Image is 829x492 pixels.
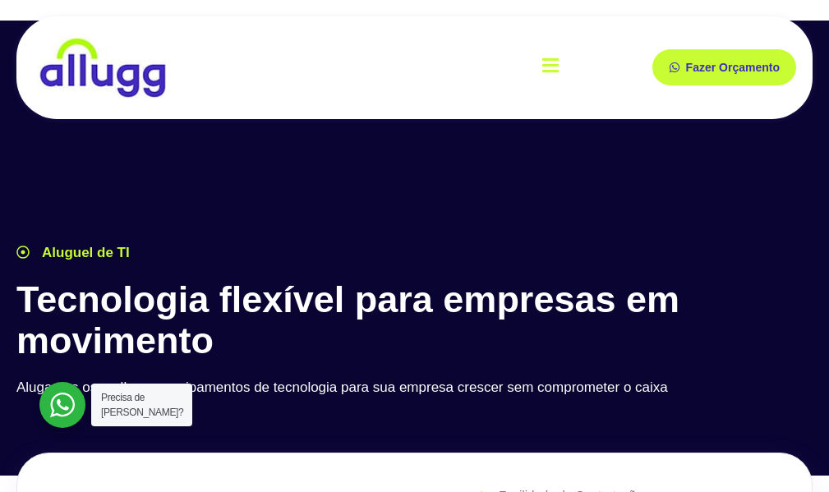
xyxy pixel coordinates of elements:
p: Alugamos os melhores equipamentos de tecnologia para sua empresa crescer sem comprometer o caixa [16,377,813,398]
span: Aluguel de TI [38,242,130,264]
a: Fazer Orçamento [652,49,796,85]
span: Precisa de [PERSON_NAME]? [101,392,183,418]
h1: Tecnologia flexível para empresas em movimento [16,279,813,361]
span: Fazer Orçamento [686,62,780,73]
button: open-menu [542,45,559,90]
img: locação de TI é Allugg [37,37,168,99]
